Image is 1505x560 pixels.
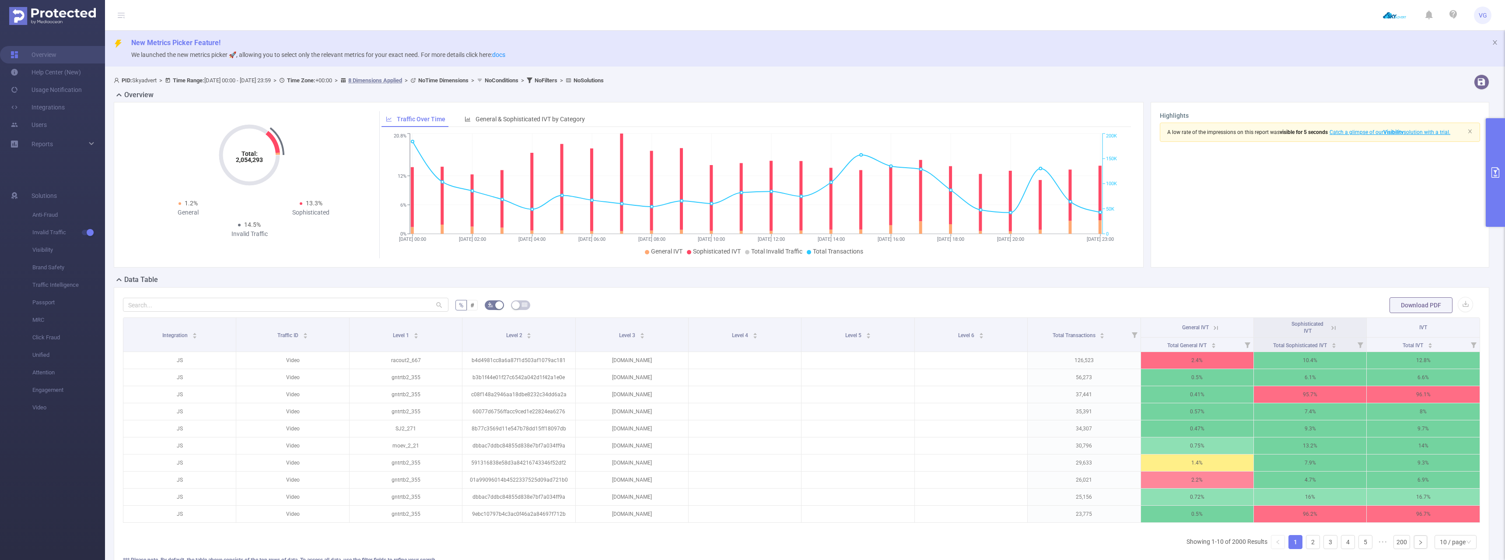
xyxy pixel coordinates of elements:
[1367,386,1480,403] p: 96.1%
[402,77,410,84] span: >
[1254,352,1366,369] p: 10.4%
[31,135,53,153] a: Reports
[470,302,474,309] span: #
[123,437,236,454] p: JS
[1376,535,1390,549] li: Next 5 Pages
[492,51,505,58] a: docs
[1254,454,1366,471] p: 7.9%
[32,364,105,381] span: Attention
[114,77,122,83] i: icon: user
[123,298,448,312] input: Search...
[753,331,758,334] i: icon: caret-up
[518,77,527,84] span: >
[1341,535,1354,549] a: 4
[236,369,349,386] p: Video
[997,236,1024,242] tspan: [DATE] 20:00
[236,506,349,522] p: Video
[638,236,665,242] tspan: [DATE] 08:00
[557,77,566,84] span: >
[1428,345,1433,347] i: icon: caret-down
[332,77,340,84] span: >
[1028,506,1140,522] p: 23,775
[1254,472,1366,488] p: 4.7%
[350,352,462,369] p: racout2_667
[878,236,905,242] tspan: [DATE] 16:00
[350,386,462,403] p: gntrtb2_355
[640,331,644,334] i: icon: caret-up
[1359,535,1372,549] a: 5
[236,352,349,369] p: Video
[303,331,308,334] i: icon: caret-up
[527,335,532,338] i: icon: caret-down
[1141,403,1253,420] p: 0.57%
[619,332,637,338] span: Level 3
[1393,535,1410,549] li: 200
[1323,535,1337,549] li: 3
[518,236,546,242] tspan: [DATE] 04:00
[506,332,524,338] span: Level 2
[1289,535,1302,549] a: 1
[277,332,300,338] span: Traffic ID
[818,236,845,242] tspan: [DATE] 14:00
[123,489,236,505] p: JS
[271,77,279,84] span: >
[1367,437,1480,454] p: 14%
[348,77,402,84] u: 8 Dimensions Applied
[958,332,976,338] span: Level 6
[462,369,575,386] p: b3b1f44e01f27c6542a042d1f42a1e0e
[1099,331,1105,337] div: Sort
[1106,206,1114,212] tspan: 50K
[1367,489,1480,505] p: 16.7%
[1331,342,1336,344] i: icon: caret-up
[1182,324,1209,331] span: General IVT
[1211,345,1216,347] i: icon: caret-down
[1367,403,1480,420] p: 8%
[462,437,575,454] p: dbbac7ddbc84855d838e7bf7a034ff9a
[400,202,406,208] tspan: 6%
[1087,236,1114,242] tspan: [DATE] 23:00
[576,386,688,403] p: [DOMAIN_NAME]
[350,472,462,488] p: gntrtb2_355
[1367,506,1480,522] p: 96.7%
[1389,297,1452,313] button: Download PDF
[1167,342,1208,349] span: Total General IVT
[1141,386,1253,403] p: 0.41%
[32,259,105,276] span: Brand Safety
[303,331,308,337] div: Sort
[386,116,392,122] i: icon: line-chart
[162,332,189,338] span: Integration
[465,116,471,122] i: icon: bar-chart
[576,472,688,488] p: [DOMAIN_NAME]
[1167,129,1269,135] span: A low rate of the impressions on this report
[398,173,406,179] tspan: 12%
[287,77,315,84] b: Time Zone:
[1211,342,1216,347] div: Sort
[306,200,322,207] span: 13.3%
[1291,321,1323,334] span: Sophisticated IVT
[192,331,197,334] i: icon: caret-up
[1466,539,1471,546] i: icon: down
[1479,7,1487,24] span: VG
[236,472,349,488] p: Video
[1028,352,1140,369] p: 126,523
[732,332,749,338] span: Level 4
[350,506,462,522] p: gntrtb2_355
[123,352,236,369] p: JS
[32,241,105,259] span: Visibility
[1141,454,1253,471] p: 1.4%
[462,489,575,505] p: dbbac7ddbc84855d838e7bf7a034ff9a
[1354,338,1366,352] i: Filter menu
[576,352,688,369] p: [DOMAIN_NAME]
[576,403,688,420] p: [DOMAIN_NAME]
[462,454,575,471] p: 591316838e58d3a84216743346f52df2
[1358,535,1372,549] li: 5
[157,77,165,84] span: >
[9,7,96,25] img: Protected Media
[1275,539,1281,545] i: icon: left
[32,381,105,399] span: Engagement
[1331,345,1336,347] i: icon: caret-down
[488,302,493,307] i: icon: bg-colors
[123,472,236,488] p: JS
[1418,540,1423,545] i: icon: right
[236,156,263,163] tspan: 2,054,293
